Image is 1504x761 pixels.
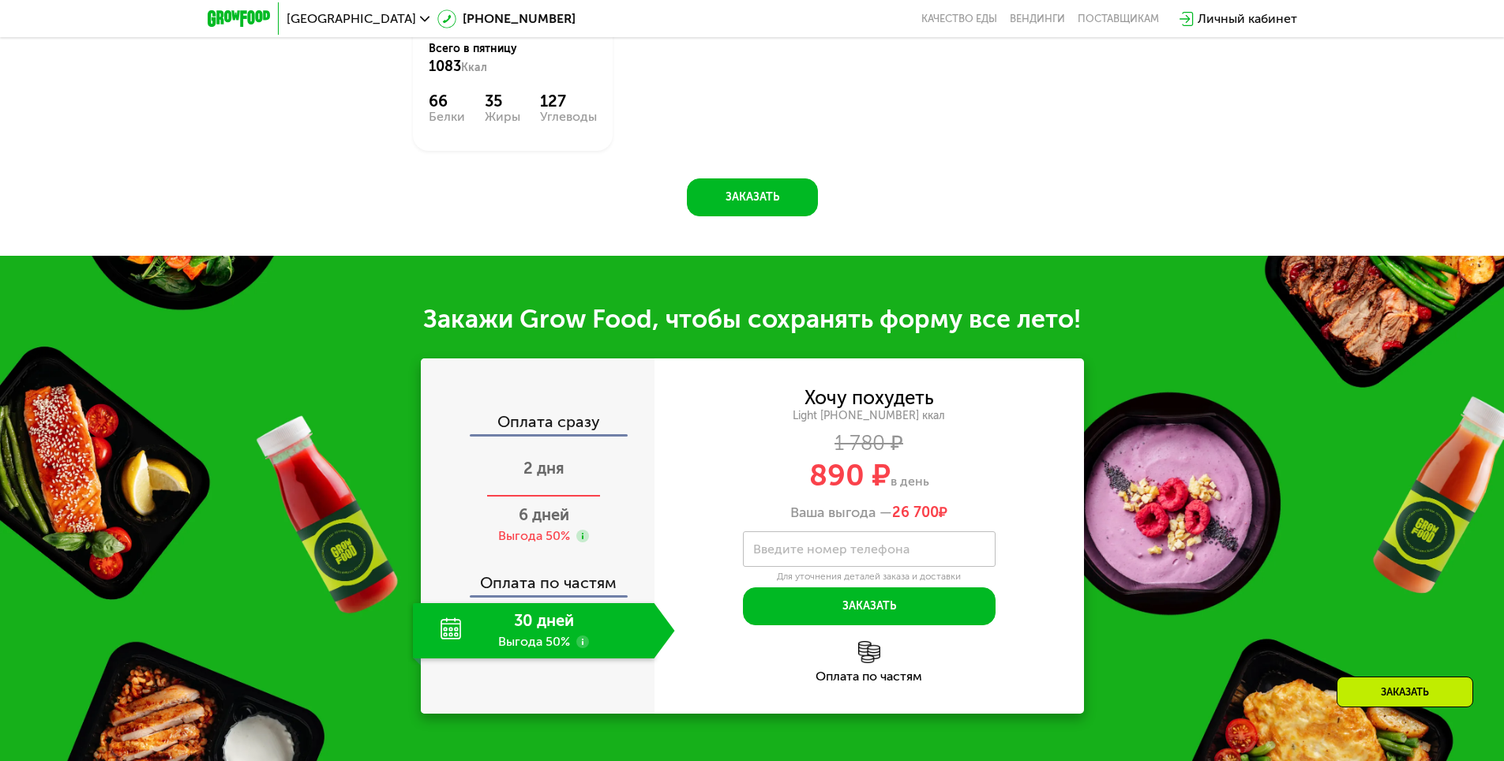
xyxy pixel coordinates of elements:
[1010,13,1065,25] a: Вендинги
[429,111,465,123] div: Белки
[921,13,997,25] a: Качество еды
[287,13,416,25] span: [GEOGRAPHIC_DATA]
[805,389,934,407] div: Хочу похудеть
[654,504,1084,522] div: Ваша выгода —
[523,459,564,478] span: 2 дня
[429,58,461,75] span: 1083
[1198,9,1297,28] div: Личный кабинет
[461,61,487,74] span: Ккал
[498,527,570,545] div: Выгода 50%
[540,111,597,123] div: Углеводы
[429,41,597,76] div: Всего в пятницу
[540,92,597,111] div: 127
[743,587,996,625] button: Заказать
[654,409,1084,423] div: Light [PHONE_NUMBER] ккал
[891,474,929,489] span: в день
[892,504,947,522] span: ₽
[519,505,569,524] span: 6 дней
[485,92,520,111] div: 35
[654,670,1084,683] div: Оплата по частям
[429,92,465,111] div: 66
[858,641,880,663] img: l6xcnZfty9opOoJh.png
[892,504,939,521] span: 26 700
[809,457,891,493] span: 890 ₽
[753,545,910,553] label: Введите номер телефона
[1078,13,1159,25] div: поставщикам
[422,414,654,434] div: Оплата сразу
[743,571,996,583] div: Для уточнения деталей заказа и доставки
[687,178,818,216] button: Заказать
[654,435,1084,452] div: 1 780 ₽
[1337,677,1473,707] div: Заказать
[422,559,654,595] div: Оплата по частям
[437,9,576,28] a: [PHONE_NUMBER]
[485,111,520,123] div: Жиры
